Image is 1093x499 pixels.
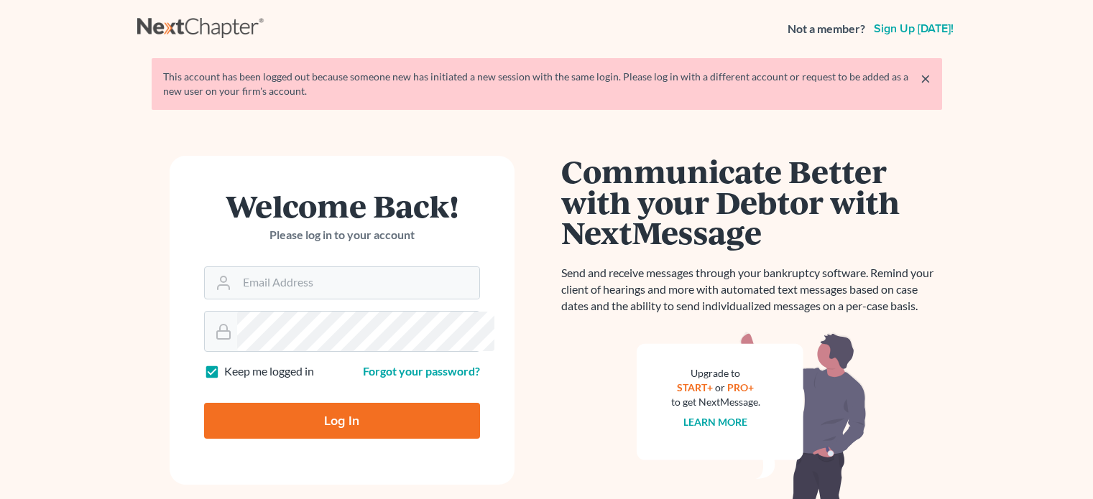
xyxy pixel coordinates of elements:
[163,70,931,98] div: This account has been logged out because someone new has initiated a new session with the same lo...
[671,366,760,381] div: Upgrade to
[727,381,754,393] a: PRO+
[204,227,480,243] p: Please log in to your account
[788,21,865,37] strong: Not a member?
[671,395,760,409] div: to get NextMessage.
[561,156,942,248] h1: Communicate Better with your Debtor with NextMessage
[237,267,479,299] input: Email Address
[871,23,956,34] a: Sign up [DATE]!
[561,265,942,314] p: Send and receive messages through your bankruptcy software. Remind your client of hearings and mo...
[683,416,747,428] a: Learn more
[224,363,314,380] label: Keep me logged in
[363,364,480,378] a: Forgot your password?
[921,70,931,87] a: ×
[677,381,713,393] a: START+
[204,190,480,221] h1: Welcome Back!
[715,381,725,393] span: or
[204,403,480,439] input: Log In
